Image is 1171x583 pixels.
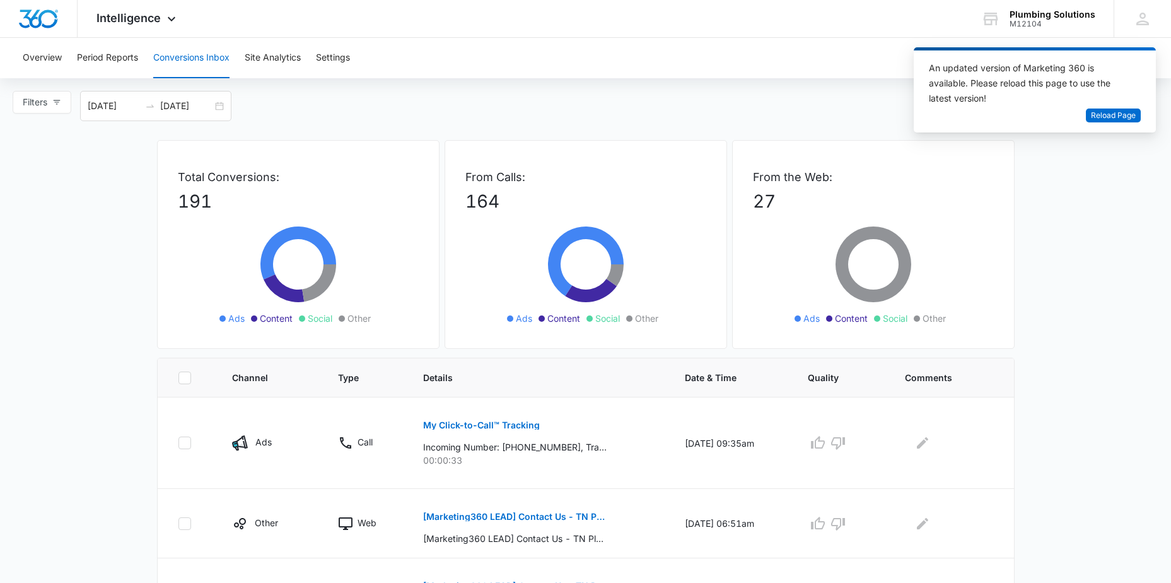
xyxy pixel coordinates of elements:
[929,61,1126,106] div: An updated version of Marketing 360 is available. Please reload this page to use the latest version!
[358,516,376,529] p: Web
[423,502,607,532] button: [Marketing360 LEAD] Contact Us - TN Plumbing
[347,312,371,325] span: Other
[96,11,161,25] span: Intelligence
[13,91,71,114] button: Filters
[670,489,793,558] td: [DATE] 06:51am
[358,435,373,449] p: Call
[23,95,47,109] span: Filters
[423,371,636,384] span: Details
[835,312,868,325] span: Content
[423,454,655,467] p: 00:00:33
[255,516,278,529] p: Other
[145,101,155,111] span: swap-right
[255,435,272,449] p: Ads
[308,312,332,325] span: Social
[338,371,375,384] span: Type
[423,532,607,545] p: [Marketing360 LEAD] Contact Us - TN Plumbing Name: [PERSON_NAME], Email: [PERSON_NAME][EMAIL_ADDR...
[178,168,419,185] p: Total Conversions:
[923,312,946,325] span: Other
[1086,109,1141,123] button: Reload Page
[245,38,301,78] button: Site Analytics
[516,312,532,325] span: Ads
[423,421,540,430] p: My Click-to-Call™ Tracking
[912,433,933,453] button: Edit Comments
[547,312,580,325] span: Content
[465,168,706,185] p: From Calls:
[465,188,706,215] p: 164
[685,371,759,384] span: Date & Time
[23,38,62,78] button: Overview
[232,371,289,384] span: Channel
[670,397,793,489] td: [DATE] 09:35am
[883,312,907,325] span: Social
[228,312,245,325] span: Ads
[753,168,994,185] p: From the Web:
[88,99,140,113] input: Start date
[316,38,350,78] button: Settings
[423,512,607,521] p: [Marketing360 LEAD] Contact Us - TN Plumbing
[1010,9,1095,20] div: account name
[803,312,820,325] span: Ads
[808,371,856,384] span: Quality
[423,440,607,454] p: Incoming Number: [PHONE_NUMBER], Tracking Number: [PHONE_NUMBER], Ring To: [PHONE_NUMBER], Caller...
[753,188,994,215] p: 27
[595,312,620,325] span: Social
[178,188,419,215] p: 191
[1010,20,1095,28] div: account id
[912,514,933,534] button: Edit Comments
[1091,110,1136,122] span: Reload Page
[160,99,213,113] input: End date
[145,101,155,111] span: to
[905,371,975,384] span: Comments
[77,38,138,78] button: Period Reports
[423,410,540,440] button: My Click-to-Call™ Tracking
[260,312,293,325] span: Content
[153,38,230,78] button: Conversions Inbox
[635,312,658,325] span: Other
